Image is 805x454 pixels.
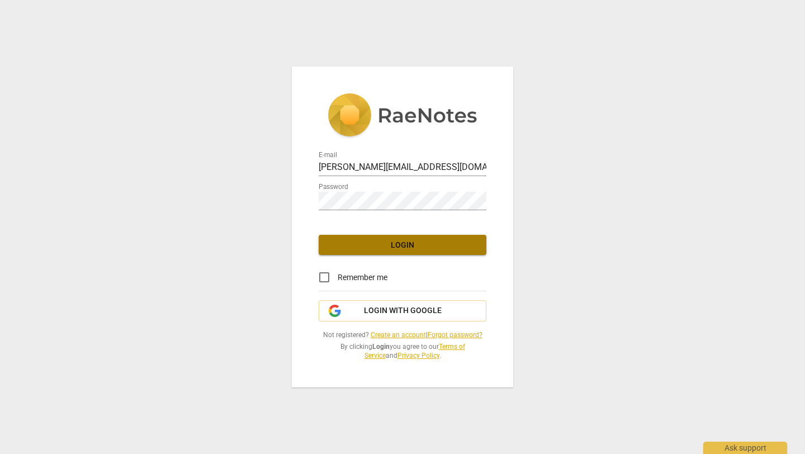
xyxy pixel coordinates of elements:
img: 5ac2273c67554f335776073100b6d88f.svg [328,93,477,139]
button: Login with Google [319,300,486,321]
b: Login [372,343,390,351]
span: Login [328,240,477,251]
span: Login with Google [364,305,442,316]
label: E-mail [319,152,337,158]
span: By clicking you agree to our and . [319,342,486,361]
button: Login [319,235,486,255]
span: Remember me [338,272,387,283]
a: Forgot password? [428,331,482,339]
div: Ask support [703,442,787,454]
label: Password [319,183,348,190]
a: Terms of Service [364,343,465,360]
a: Create an account [371,331,426,339]
a: Privacy Policy [397,352,439,360]
span: Not registered? | [319,330,486,340]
